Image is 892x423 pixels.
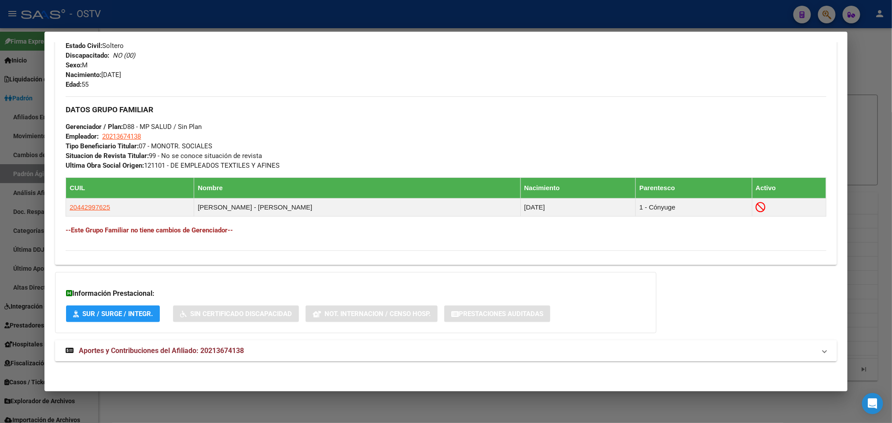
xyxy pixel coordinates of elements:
[173,305,299,322] button: Sin Certificado Discapacidad
[194,178,520,199] th: Nombre
[66,123,202,131] span: D88 - MP SALUD / Sin Plan
[520,199,636,216] td: [DATE]
[79,346,244,355] span: Aportes y Contribuciones del Afiliado: 20213674138
[636,199,752,216] td: 1 - Cónyuge
[194,199,520,216] td: [PERSON_NAME] - [PERSON_NAME]
[66,71,121,79] span: [DATE]
[190,310,292,318] span: Sin Certificado Discapacidad
[66,162,280,169] span: 121101 - DE EMPLEADOS TEXTILES Y AFINES
[113,51,135,59] i: NO (00)
[306,305,438,322] button: Not. Internacion / Censo Hosp.
[66,142,139,150] strong: Tipo Beneficiario Titular:
[70,203,110,211] span: 20442997625
[66,105,826,114] h3: DATOS GRUPO FAMILIAR
[66,71,101,79] strong: Nacimiento:
[66,81,88,88] span: 55
[66,152,149,160] strong: Situacion de Revista Titular:
[66,61,82,69] strong: Sexo:
[66,123,123,131] strong: Gerenciador / Plan:
[459,310,543,318] span: Prestaciones Auditadas
[55,340,837,361] mat-expansion-panel-header: Aportes y Contribuciones del Afiliado: 20213674138
[66,81,81,88] strong: Edad:
[66,42,102,50] strong: Estado Civil:
[66,132,99,140] strong: Empleador:
[862,393,883,414] div: Open Intercom Messenger
[66,61,88,69] span: M
[66,288,645,299] h3: Información Prestacional:
[66,162,144,169] strong: Ultima Obra Social Origen:
[520,178,636,199] th: Nacimiento
[324,310,431,318] span: Not. Internacion / Censo Hosp.
[66,178,194,199] th: CUIL
[752,178,826,199] th: Activo
[66,142,212,150] span: 07 - MONOTR. SOCIALES
[66,305,160,322] button: SUR / SURGE / INTEGR.
[444,305,550,322] button: Prestaciones Auditadas
[82,310,153,318] span: SUR / SURGE / INTEGR.
[66,42,124,50] span: Soltero
[636,178,752,199] th: Parentesco
[102,132,141,140] span: 20213674138
[66,152,262,160] span: 99 - No se conoce situación de revista
[66,51,109,59] strong: Discapacitado:
[66,225,826,235] h4: --Este Grupo Familiar no tiene cambios de Gerenciador--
